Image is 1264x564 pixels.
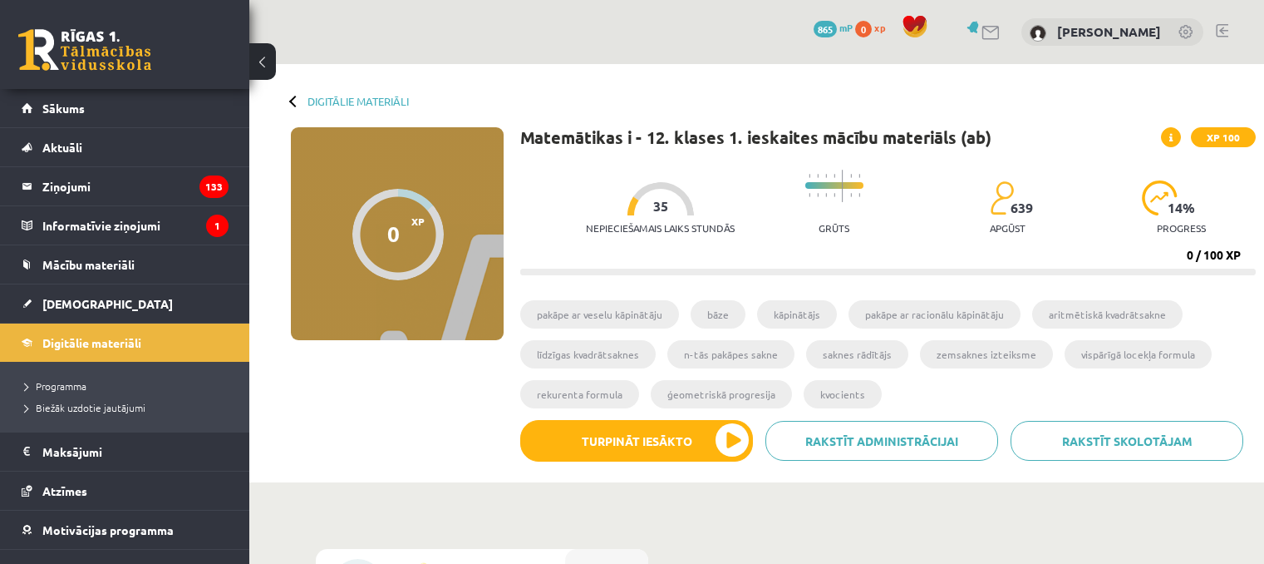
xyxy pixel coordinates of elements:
[814,21,837,37] span: 865
[825,174,827,178] img: icon-short-line-57e1e144782c952c97e751825c79c345078a6d821885a25fce030b3d8c18986b.svg
[22,472,229,510] a: Atzīmes
[22,128,229,166] a: Aktuāli
[819,222,849,234] p: Grūts
[1142,181,1178,215] img: icon-progress-161ccf0a02000e728c5f80fcf4c31c7af3da0e1684b2b1d7c360e028c24a22f1.svg
[850,193,852,197] img: icon-short-line-57e1e144782c952c97e751825c79c345078a6d821885a25fce030b3d8c18986b.svg
[42,433,229,471] legend: Maksājumi
[1065,340,1212,369] li: vispārīgā locekļa formula
[22,433,229,471] a: Maksājumi
[804,380,882,408] li: kvocients
[520,380,639,408] li: rekurenta formula
[806,340,908,369] li: saknes rādītājs
[1157,222,1206,234] p: progress
[586,222,735,234] p: Nepieciešamais laiks stundās
[667,340,794,369] li: n-tās pakāpes sakne
[858,193,860,197] img: icon-short-line-57e1e144782c952c97e751825c79c345078a6d821885a25fce030b3d8c18986b.svg
[22,89,229,127] a: Sākums
[839,21,853,34] span: mP
[22,284,229,323] a: [DEMOGRAPHIC_DATA]
[206,215,229,237] i: 1
[42,296,173,311] span: [DEMOGRAPHIC_DATA]
[757,300,837,329] li: kāpinātājs
[809,174,810,178] img: icon-short-line-57e1e144782c952c97e751825c79c345078a6d821885a25fce030b3d8c18986b.svg
[520,300,679,329] li: pakāpe ar veselu kāpinātāju
[1191,127,1256,147] span: XP 100
[42,140,82,155] span: Aktuāli
[25,401,145,414] span: Biežāk uzdotie jautājumi
[848,300,1021,329] li: pakāpe ar racionālu kāpinātāju
[842,170,843,202] img: icon-long-line-d9ea69661e0d244f92f715978eff75569469978d946b2353a9bb055b3ed8787d.svg
[22,245,229,284] a: Mācību materiāli
[990,222,1025,234] p: apgūst
[1057,23,1161,40] a: [PERSON_NAME]
[855,21,872,37] span: 0
[850,174,852,178] img: icon-short-line-57e1e144782c952c97e751825c79c345078a6d821885a25fce030b3d8c18986b.svg
[855,21,893,34] a: 0 xp
[18,29,151,71] a: Rīgas 1. Tālmācības vidusskola
[990,181,1014,215] img: students-c634bb4e5e11cddfef0936a35e636f08e4e9abd3cc4e673bd6f9a4125e45ecb1.svg
[22,511,229,549] a: Motivācijas programma
[22,324,229,362] a: Digitālie materiāli
[920,340,1053,369] li: zemsaknes izteiksme
[520,127,991,147] h1: Matemātikas i - 12. klases 1. ieskaites mācību materiāls (ab)
[814,21,853,34] a: 865 mP
[1168,200,1196,215] span: 14 %
[25,378,233,393] a: Programma
[858,174,860,178] img: icon-short-line-57e1e144782c952c97e751825c79c345078a6d821885a25fce030b3d8c18986b.svg
[411,215,425,227] span: XP
[25,400,233,415] a: Biežāk uzdotie jautājumi
[42,167,229,205] legend: Ziņojumi
[1032,300,1183,329] li: aritmētiskā kvadrātsakne
[817,193,819,197] img: icon-short-line-57e1e144782c952c97e751825c79c345078a6d821885a25fce030b3d8c18986b.svg
[874,21,885,34] span: xp
[199,176,229,198] i: 133
[691,300,745,329] li: bāze
[817,174,819,178] img: icon-short-line-57e1e144782c952c97e751825c79c345078a6d821885a25fce030b3d8c18986b.svg
[42,101,85,116] span: Sākums
[1011,421,1243,461] a: Rakstīt skolotājam
[765,421,998,461] a: Rakstīt administrācijai
[834,174,835,178] img: icon-short-line-57e1e144782c952c97e751825c79c345078a6d821885a25fce030b3d8c18986b.svg
[520,340,656,369] li: līdzīgas kvadrātsaknes
[42,522,174,537] span: Motivācijas programma
[651,380,792,408] li: ģeometriskā progresija
[387,221,400,246] div: 0
[653,199,668,214] span: 35
[22,206,229,245] a: Informatīvie ziņojumi1
[825,193,827,197] img: icon-short-line-57e1e144782c952c97e751825c79c345078a6d821885a25fce030b3d8c18986b.svg
[834,193,835,197] img: icon-short-line-57e1e144782c952c97e751825c79c345078a6d821885a25fce030b3d8c18986b.svg
[42,335,141,350] span: Digitālie materiāli
[809,193,810,197] img: icon-short-line-57e1e144782c952c97e751825c79c345078a6d821885a25fce030b3d8c18986b.svg
[42,257,135,272] span: Mācību materiāli
[22,167,229,205] a: Ziņojumi133
[520,420,753,462] button: Turpināt iesākto
[42,483,87,498] span: Atzīmes
[25,379,86,393] span: Programma
[307,95,409,107] a: Digitālie materiāli
[42,206,229,245] legend: Informatīvie ziņojumi
[1030,25,1046,42] img: Magone Muška
[1011,200,1033,215] span: 639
